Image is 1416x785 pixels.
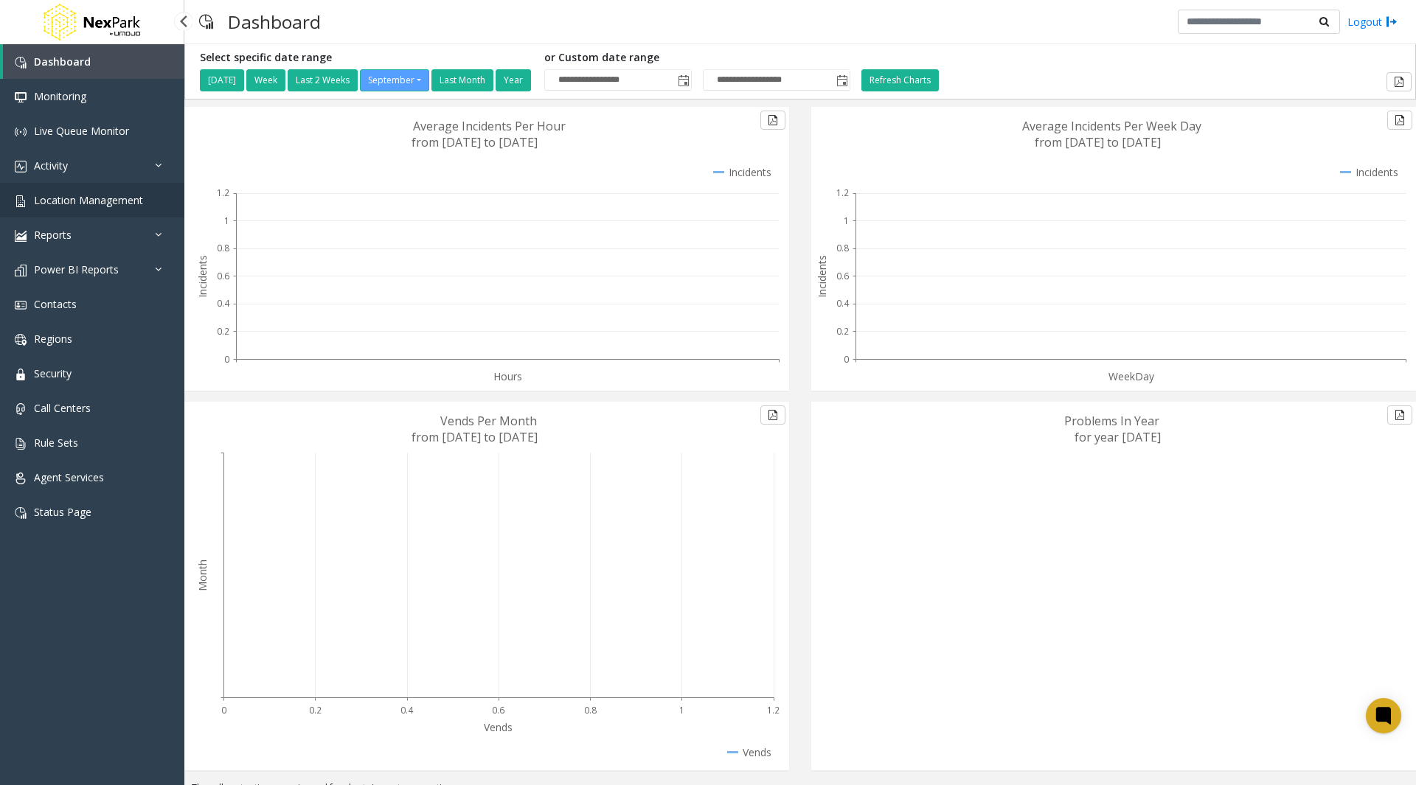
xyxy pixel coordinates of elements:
img: 'icon' [15,334,27,346]
img: pageIcon [199,4,213,40]
text: 0.8 [217,242,229,254]
text: Hours [493,369,522,383]
span: Live Queue Monitor [34,124,129,138]
button: Export to pdf [1387,405,1412,425]
text: 1 [224,214,229,227]
button: Export to pdf [1386,72,1412,91]
h3: Dashboard [221,4,328,40]
text: 0 [224,353,229,366]
span: Toggle popup [833,70,850,91]
span: Agent Services [34,470,104,484]
a: Dashboard [3,44,184,79]
span: Security [34,366,72,380]
span: Status Page [34,505,91,519]
text: Vends [484,720,513,734]
button: Week [246,69,285,91]
text: 0.6 [836,270,849,282]
span: Toggle popup [675,70,691,91]
text: from [DATE] to [DATE] [412,429,538,445]
text: 0 [221,704,226,716]
text: 1 [679,704,684,716]
img: 'icon' [15,230,27,242]
button: September [360,69,429,91]
img: 'icon' [15,161,27,172]
span: Rule Sets [34,436,78,450]
img: 'icon' [15,195,27,207]
img: 'icon' [15,507,27,519]
text: Problems In Year [1064,413,1159,429]
button: Refresh Charts [861,69,939,91]
text: 0.4 [400,704,414,716]
text: 0.2 [217,325,229,338]
text: 0.4 [836,297,850,310]
span: Location Management [34,193,143,207]
text: Month [195,559,209,591]
text: 0.8 [836,242,849,254]
button: Export to pdf [760,111,785,130]
img: 'icon' [15,265,27,276]
img: 'icon' [15,438,27,450]
img: 'icon' [15,299,27,311]
button: [DATE] [200,69,244,91]
button: Export to pdf [760,405,785,425]
text: WeekDay [1108,369,1155,383]
text: Incidents [195,255,209,298]
img: logout [1386,14,1398,29]
span: Monitoring [34,89,86,103]
text: Average Incidents Per Hour [413,118,566,134]
img: 'icon' [15,369,27,380]
text: Vends Per Month [440,413,537,429]
text: 1.2 [836,186,849,199]
text: 0.6 [217,270,229,282]
img: 'icon' [15,91,27,103]
span: Power BI Reports [34,262,119,276]
text: Incidents [815,255,829,298]
img: 'icon' [15,472,27,484]
text: 0 [844,353,849,366]
text: Average Incidents Per Week Day [1022,118,1201,134]
span: Activity [34,158,68,172]
button: Last 2 Weeks [288,69,358,91]
h5: Select specific date range [200,52,533,64]
text: 1.2 [767,704,780,716]
text: 0.8 [584,704,597,716]
span: Regions [34,332,72,346]
img: 'icon' [15,57,27,69]
a: Logout [1347,14,1398,29]
span: Call Centers [34,401,91,415]
text: 0.4 [217,297,230,310]
text: 0.2 [309,704,322,716]
button: Export to pdf [1387,111,1412,130]
span: Reports [34,228,72,242]
span: Dashboard [34,55,91,69]
text: 1 [844,214,849,227]
text: 0.2 [836,325,849,338]
img: 'icon' [15,126,27,138]
text: for year [DATE] [1075,429,1161,445]
img: 'icon' [15,403,27,415]
text: 0.6 [492,704,504,716]
span: Contacts [34,297,77,311]
text: from [DATE] to [DATE] [412,134,538,150]
button: Last Month [431,69,493,91]
text: from [DATE] to [DATE] [1035,134,1161,150]
button: Year [496,69,531,91]
h5: or Custom date range [544,52,850,64]
text: 1.2 [217,186,229,199]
